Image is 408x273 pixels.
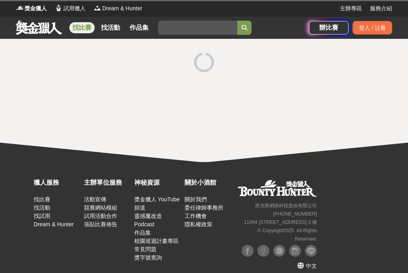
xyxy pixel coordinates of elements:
[370,4,392,13] a: 服務介紹
[102,4,142,13] span: Dream & Hunter
[16,4,47,13] a: Logo獎金獵人
[84,196,106,202] a: 活動宣傳
[309,21,349,34] a: 辦比賽
[98,22,123,33] a: 找活動
[242,245,254,257] img: Facebook
[185,213,207,219] a: 工作機會
[126,22,152,33] a: 作品集
[134,178,181,187] div: 神秘資源
[93,4,142,13] a: LogoDream & Hunter
[63,4,86,13] span: 試用獵人
[16,4,24,12] img: Logo
[273,211,317,217] small: [PHONE_NUMBER]
[185,178,231,187] div: 關於小酒館
[185,204,223,211] a: 委任律師事務所
[244,220,317,225] small: 11494 [STREET_ADDRESS] 3 樓
[34,213,50,219] a: 找試用
[34,204,50,211] a: 找活動
[84,204,117,211] a: 競賽網站模組
[84,178,130,187] div: 主辦單位服務
[93,4,101,12] img: Logo
[340,4,362,13] a: 主辦專區
[305,245,317,257] img: LINE
[134,196,180,211] a: 獎金獵人 YouTube 頻道
[55,4,63,12] img: Logo
[34,178,80,187] div: 獵人服務
[34,196,50,202] a: 找比賽
[185,196,207,202] a: 關於我們
[273,245,285,257] img: Plurk
[257,245,269,257] img: Facebook
[84,221,117,227] a: 張貼比賽佈告
[55,4,86,13] a: Logo試用獵人
[134,238,179,244] a: 校園巡迴計畫專區
[134,254,162,261] a: 獎字號查詢
[306,263,317,269] span: 中文
[134,246,156,252] a: 常見問題
[257,228,317,242] small: © Copyright 2025 . All Rights Reserved.
[353,21,392,34] div: 登入 / 註冊
[185,221,212,227] a: 隱私權政策
[25,4,47,13] span: 獎金獵人
[134,229,151,236] a: 作品集
[134,213,162,227] a: 靈感魔改造 Podcast
[289,245,301,257] img: Instagram
[255,203,317,208] small: 恩克斯網路科技股份有限公司
[69,22,95,33] a: 找比賽
[84,213,117,219] a: 試用活動合作
[34,221,74,227] a: Dream & Hunter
